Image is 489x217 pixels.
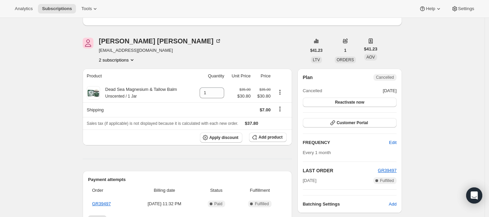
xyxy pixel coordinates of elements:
[303,177,317,184] span: [DATE]
[335,100,364,105] span: Reactivate now
[364,46,377,52] span: $41.23
[209,135,239,140] span: Apply discount
[87,121,238,126] span: Sales tax (if applicable) is not displayed because it is calculated with each new order.
[366,55,375,60] span: AOV
[415,4,446,13] button: Help
[303,201,389,208] h6: Batching Settings
[92,201,111,206] a: GR39497
[133,187,196,194] span: Billing date
[337,58,354,62] span: ORDERS
[383,87,397,94] span: [DATE]
[200,133,243,143] button: Apply discount
[133,201,196,207] span: [DATE] · 11:32 PM
[258,135,282,140] span: Add product
[226,69,253,83] th: Unit Price
[237,187,283,194] span: Fulfillment
[249,133,286,142] button: Add product
[447,4,478,13] button: Settings
[99,38,221,44] div: [PERSON_NAME] [PERSON_NAME]
[83,38,93,48] span: Jenifer Kelczewski
[378,167,397,174] button: GR39497
[313,58,320,62] span: LTV
[99,57,135,63] button: Product actions
[83,69,193,83] th: Product
[38,4,76,13] button: Subscriptions
[340,46,351,55] button: 1
[100,86,177,100] div: Dead Sea Magnesium & Tallow Balm
[303,74,313,81] h2: Plan
[306,46,327,55] button: $41.23
[380,178,394,183] span: Fulfilled
[466,187,482,204] div: Open Intercom Messenger
[344,48,347,53] span: 1
[275,88,285,96] button: Product actions
[303,87,322,94] span: Cancelled
[376,75,394,80] span: Cancelled
[11,4,37,13] button: Analytics
[303,98,397,107] button: Reactivate now
[275,105,285,113] button: Shipping actions
[83,102,193,117] th: Shipping
[255,93,271,100] span: $30.80
[303,167,378,174] h2: LAST ORDER
[193,69,226,83] th: Quantity
[303,150,331,155] span: Every 1 month
[378,168,397,173] a: GR39497
[240,87,251,92] small: $35.00
[426,6,435,11] span: Help
[99,47,221,54] span: [EMAIL_ADDRESS][DOMAIN_NAME]
[15,6,33,11] span: Analytics
[259,87,271,92] small: $35.00
[260,107,271,112] span: $7.00
[385,137,401,148] button: Edit
[77,4,103,13] button: Tools
[385,199,401,210] button: Add
[337,120,368,125] span: Customer Portal
[253,69,273,83] th: Price
[87,86,100,100] img: product img
[310,48,323,53] span: $41.23
[303,118,397,128] button: Customer Portal
[245,121,258,126] span: $37.80
[214,201,222,207] span: Paid
[81,6,92,11] span: Tools
[88,183,131,198] th: Order
[88,176,287,183] h2: Payment attempts
[237,93,251,100] span: $30.80
[200,187,233,194] span: Status
[42,6,72,11] span: Subscriptions
[389,139,397,146] span: Edit
[458,6,474,11] span: Settings
[389,201,397,208] span: Add
[255,201,269,207] span: Fulfilled
[105,94,137,99] small: Unscented / 1 Jar
[303,139,389,146] h2: FREQUENCY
